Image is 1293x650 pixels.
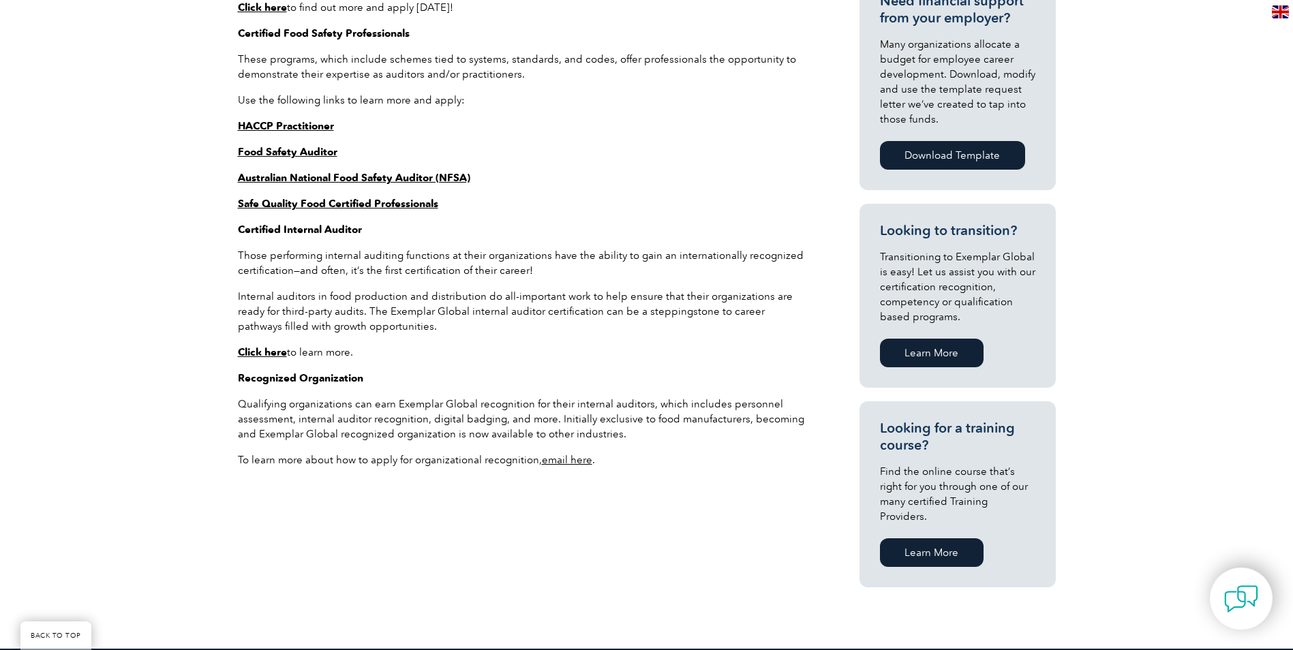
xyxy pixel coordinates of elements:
p: Those performing internal auditing functions at their organizations have the ability to gain an i... [238,248,810,278]
p: Many organizations allocate a budget for employee career development. Download, modify and use th... [880,37,1035,127]
a: Australian National Food Safety Auditor (NFSA) [238,172,470,184]
p: These programs, which include schemes tied to systems, standards, and codes, offer professionals ... [238,52,810,82]
h3: Looking to transition? [880,222,1035,239]
p: Qualifying organizations can earn Exemplar Global recognition for their internal auditors, which ... [238,397,810,442]
a: BACK TO TOP [20,621,91,650]
img: contact-chat.png [1224,582,1258,616]
a: Click here [238,346,287,358]
p: to learn more. [238,345,810,360]
img: en [1272,5,1289,18]
strong: Certified Food Safety Professionals [238,27,410,40]
strong: Certified Internal Auditor [238,223,362,236]
p: To learn more about how to apply for organizational recognition, . [238,452,810,467]
a: HACCP Practitioner [238,120,334,132]
a: Safe Quality Food Certified Professionals [238,198,438,210]
a: Download Template [880,141,1025,170]
p: Transitioning to Exemplar Global is easy! Let us assist you with our certification recognition, c... [880,249,1035,324]
a: email here [542,454,592,466]
a: Learn More [880,339,984,367]
a: Click here [238,1,287,14]
a: Food Safety Auditor [238,146,337,158]
p: Find the online course that’s right for you through one of our many certified Training Providers. [880,464,1035,524]
a: Learn More [880,538,984,567]
h3: Looking for a training course? [880,420,1035,454]
p: Use the following links to learn more and apply: [238,93,810,108]
p: Internal auditors in food production and distribution do all-important work to help ensure that t... [238,289,810,334]
strong: Recognized Organization [238,372,363,384]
